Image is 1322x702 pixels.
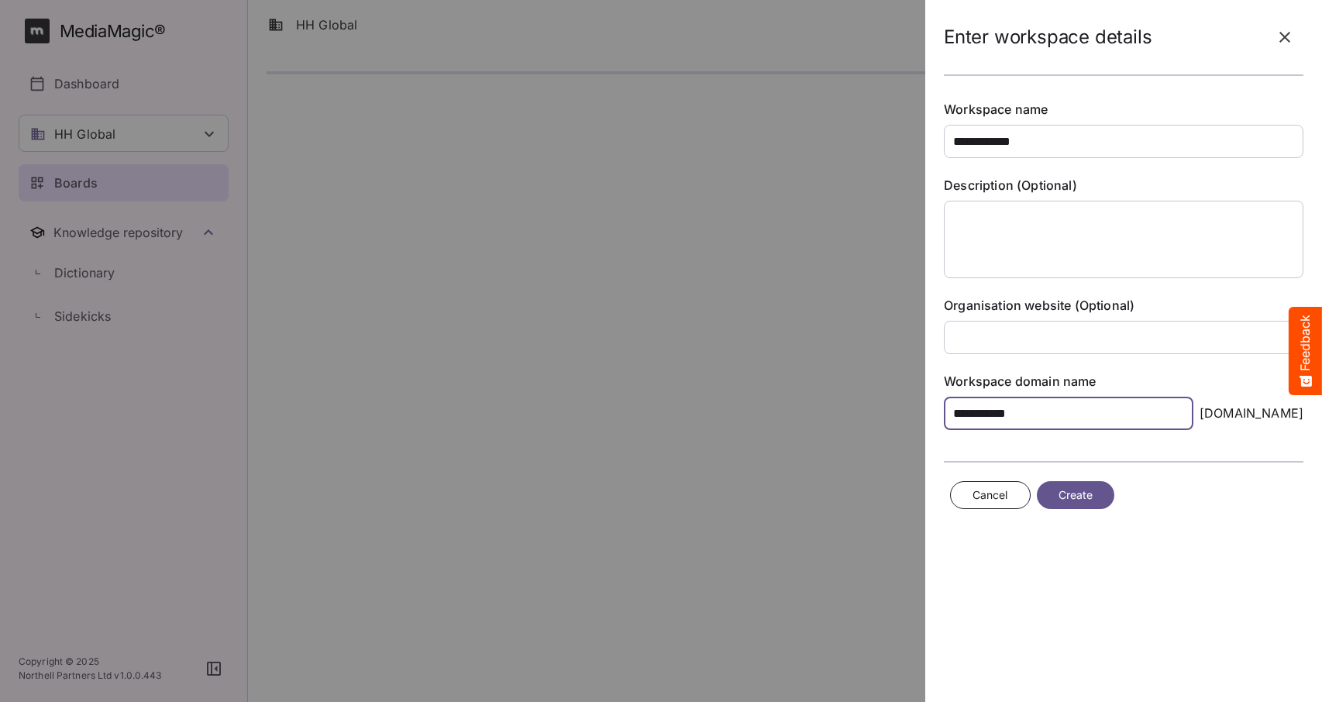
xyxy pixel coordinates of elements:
[944,373,1303,391] label: Workspace domain name
[1037,481,1115,510] button: Create
[1200,404,1303,422] p: [DOMAIN_NAME]
[944,101,1303,119] label: Workspace name
[944,297,1303,315] label: Organisation website (Optional)
[944,177,1303,194] label: Description (Optional)
[1289,307,1322,395] button: Feedback
[944,26,1152,49] h2: Enter workspace details
[950,481,1031,510] button: Cancel
[1059,486,1093,505] span: Create
[973,486,1008,505] span: Cancel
